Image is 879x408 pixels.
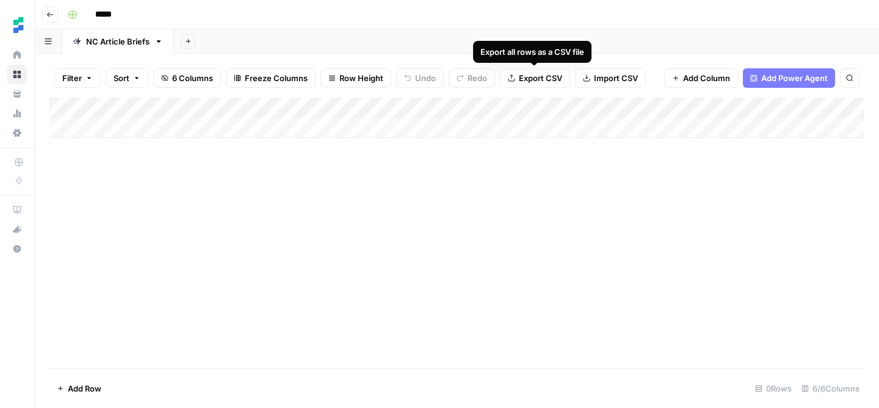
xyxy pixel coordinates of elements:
[8,220,26,238] div: What's new?
[480,46,584,58] div: Export all rows as a CSV file
[7,84,27,104] a: Your Data
[245,72,308,84] span: Freeze Columns
[664,68,738,88] button: Add Column
[500,68,570,88] button: Export CSV
[153,68,221,88] button: 6 Columns
[106,68,148,88] button: Sort
[519,72,562,84] span: Export CSV
[750,379,797,398] div: 0 Rows
[320,68,391,88] button: Row Height
[172,72,213,84] span: 6 Columns
[7,14,29,36] img: Ten Speed Logo
[54,68,101,88] button: Filter
[683,72,730,84] span: Add Column
[761,72,828,84] span: Add Power Agent
[449,68,495,88] button: Redo
[7,45,27,65] a: Home
[743,68,835,88] button: Add Power Agent
[7,10,27,40] button: Workspace: Ten Speed
[68,382,101,395] span: Add Row
[62,29,173,54] a: NC Article Briefs
[594,72,638,84] span: Import CSV
[7,220,27,239] button: What's new?
[396,68,444,88] button: Undo
[7,104,27,123] a: Usage
[226,68,316,88] button: Freeze Columns
[468,72,487,84] span: Redo
[114,72,129,84] span: Sort
[575,68,646,88] button: Import CSV
[797,379,864,398] div: 6/6 Columns
[49,379,109,398] button: Add Row
[339,72,383,84] span: Row Height
[7,65,27,84] a: Browse
[415,72,436,84] span: Undo
[62,72,82,84] span: Filter
[7,239,27,259] button: Help + Support
[7,123,27,143] a: Settings
[7,200,27,220] a: AirOps Academy
[86,35,150,48] div: NC Article Briefs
